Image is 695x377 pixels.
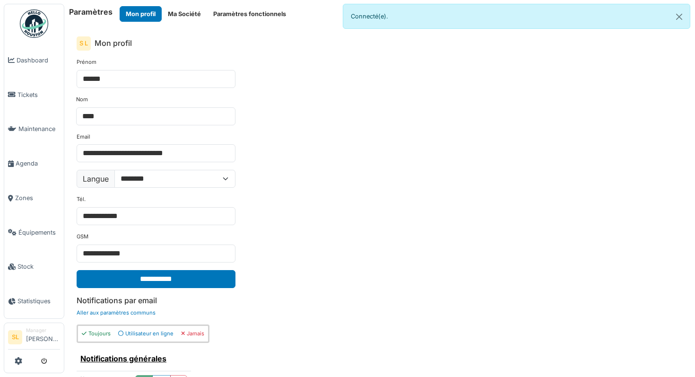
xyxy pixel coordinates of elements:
[77,195,86,203] label: Tél.
[20,9,48,38] img: Badge_color-CXgf-gQk.svg
[8,330,22,344] li: SL
[17,297,60,306] span: Statistiques
[26,327,60,334] div: Manager
[77,58,96,66] label: Prénom
[118,330,174,338] div: Utilisateur en ligne
[669,4,690,29] button: Close
[181,330,204,338] div: Jamais
[77,309,156,316] a: Aller aux paramètres communs
[82,330,111,338] div: Toujours
[120,6,162,22] button: Mon profil
[343,4,690,29] div: Connecté(e).
[18,228,60,237] span: Équipements
[77,296,683,305] h6: Notifications par email
[4,181,64,215] a: Zones
[16,159,60,168] span: Agenda
[17,262,60,271] span: Stock
[4,43,64,78] a: Dashboard
[69,8,113,17] h6: Paramètres
[77,233,88,241] label: GSM
[4,146,64,181] a: Agenda
[26,327,60,347] li: [PERSON_NAME]
[77,133,90,141] label: Email
[18,124,60,133] span: Maintenance
[17,90,60,99] span: Tickets
[162,6,207,22] button: Ma Société
[77,36,91,51] div: S L
[17,56,60,65] span: Dashboard
[8,327,60,350] a: SL Manager[PERSON_NAME]
[4,112,64,147] a: Maintenance
[4,284,64,318] a: Statistiques
[77,170,115,188] label: Langue
[4,78,64,112] a: Tickets
[15,193,60,202] span: Zones
[4,250,64,284] a: Stock
[95,39,132,48] h6: Mon profil
[76,96,88,104] label: Nom
[4,215,64,250] a: Équipements
[80,354,187,363] h6: Notifications générales
[207,6,292,22] button: Paramètres fonctionnels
